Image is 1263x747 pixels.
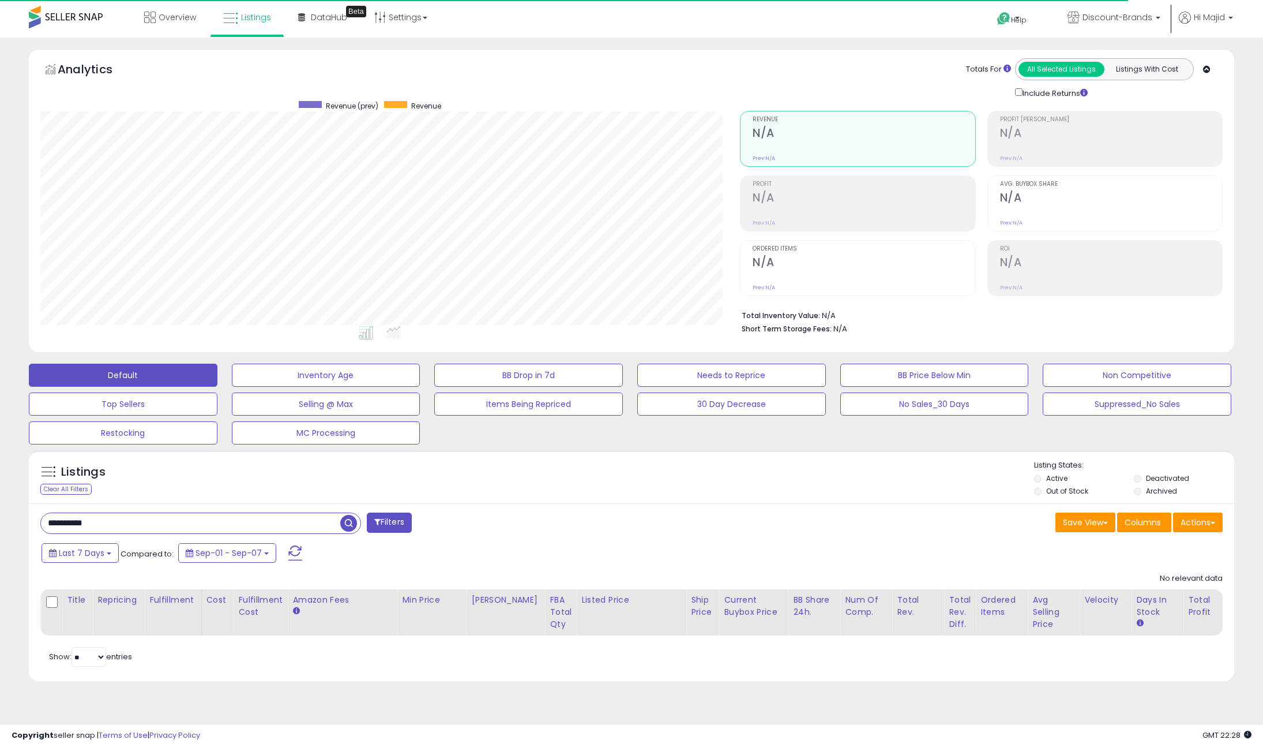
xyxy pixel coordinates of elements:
div: Current Buybox Price [724,594,783,618]
button: Columns [1117,513,1171,532]
div: Total Rev. Diff. [949,594,971,630]
span: Discount-Brands [1082,12,1152,23]
button: Save View [1055,513,1115,532]
span: Profit [753,181,975,188]
div: Days In Stock [1136,594,1178,618]
div: Listed Price [581,594,681,606]
button: Non Competitive [1043,364,1231,387]
small: Prev: N/A [753,155,775,162]
button: MC Processing [232,421,420,445]
small: Prev: N/A [1000,155,1023,162]
div: Totals For [966,64,1011,75]
div: Cost [206,594,229,606]
span: Columns [1125,517,1161,528]
span: Help [1011,15,1027,25]
div: Fulfillment [149,594,196,606]
div: No relevant data [1160,573,1223,584]
button: Needs to Reprice [637,364,826,387]
button: Listings With Cost [1104,62,1190,77]
small: Prev: N/A [753,219,775,226]
span: Profit [PERSON_NAME] [1000,117,1222,123]
span: N/A [833,323,847,334]
label: Deactivated [1146,473,1189,483]
a: Hi Majid [1179,12,1233,38]
a: Help [988,3,1049,38]
span: Compared to: [121,548,174,559]
p: Listing States: [1034,460,1235,471]
b: Short Term Storage Fees: [742,324,832,334]
span: Show: entries [49,651,132,662]
h2: N/A [753,191,975,207]
div: Ship Price [691,594,714,618]
span: Ordered Items [753,246,975,252]
small: Days In Stock. [1136,618,1143,629]
button: Inventory Age [232,364,420,387]
label: Active [1046,473,1067,483]
div: Repricing [97,594,140,606]
div: Velocity [1084,594,1126,606]
button: Sep-01 - Sep-07 [178,543,276,563]
div: Total Profit [1188,594,1230,618]
span: Avg. Buybox Share [1000,181,1222,188]
div: Fulfillment Cost [238,594,283,618]
button: Selling @ Max [232,393,420,416]
button: 30 Day Decrease [637,393,826,416]
div: Avg Selling Price [1032,594,1074,630]
button: Suppressed_No Sales [1043,393,1231,416]
div: FBA Total Qty [550,594,572,630]
span: Last 7 Days [59,547,104,559]
small: Amazon Fees. [292,606,299,617]
div: Amazon Fees [292,594,392,606]
div: Include Returns [1006,86,1102,99]
span: ROI [1000,246,1222,252]
small: Prev: N/A [1000,284,1023,291]
button: Filters [367,513,412,533]
i: Get Help [997,12,1011,26]
button: Items Being Repriced [434,393,623,416]
div: Total Rev. [897,594,939,618]
div: Ordered Items [980,594,1023,618]
span: Revenue [753,117,975,123]
div: Num of Comp. [845,594,887,618]
h5: Listings [61,464,106,480]
span: Overview [159,12,196,23]
button: Last 7 Days [42,543,119,563]
label: Out of Stock [1046,486,1088,496]
b: Total Inventory Value: [742,311,820,320]
h2: N/A [1000,256,1222,271]
h2: N/A [753,126,975,142]
div: BB Share 24h. [793,594,835,618]
small: Prev: N/A [753,284,775,291]
div: Min Price [402,594,461,606]
span: DataHub [311,12,347,23]
div: Clear All Filters [40,484,92,495]
span: Listings [241,12,271,23]
label: Archived [1146,486,1177,496]
h2: N/A [1000,126,1222,142]
button: Restocking [29,421,217,445]
span: Hi Majid [1194,12,1225,23]
button: Top Sellers [29,393,217,416]
button: BB Price Below Min [840,364,1029,387]
button: All Selected Listings [1018,62,1104,77]
button: Actions [1173,513,1223,532]
h5: Analytics [58,61,135,80]
span: Revenue [411,101,441,111]
button: Default [29,364,217,387]
button: BB Drop in 7d [434,364,623,387]
h2: N/A [1000,191,1222,207]
div: Title [67,594,88,606]
span: Revenue (prev) [326,101,378,111]
small: Prev: N/A [1000,219,1023,226]
h2: N/A [753,256,975,271]
span: Sep-01 - Sep-07 [196,547,262,559]
li: N/A [742,308,1214,322]
div: [PERSON_NAME] [471,594,540,606]
button: No Sales_30 Days [840,393,1029,416]
div: Tooltip anchor [346,6,366,17]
